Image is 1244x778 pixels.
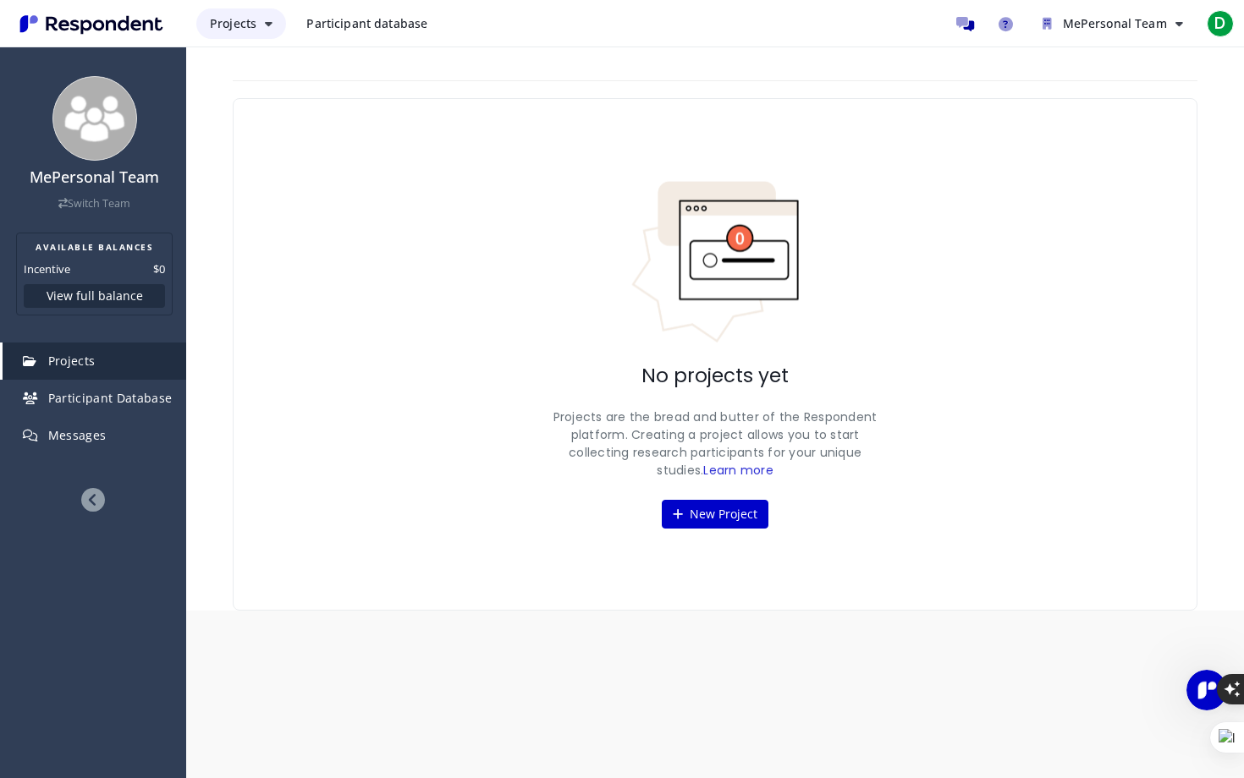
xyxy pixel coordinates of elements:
span: D [1207,10,1234,37]
span: Participant Database [48,390,173,406]
img: Respondent [14,10,169,38]
a: Participant database [293,8,441,39]
a: Switch Team [58,196,130,211]
p: Projects are the bread and butter of the Respondent platform. Creating a project allows you to st... [546,408,884,479]
h4: MePersonal Team [11,169,178,186]
button: MePersonal Team [1029,8,1197,39]
dt: Incentive [24,260,70,277]
span: Projects [48,353,96,369]
a: Help and support [988,7,1022,41]
a: Message participants [948,7,982,41]
button: New Project [662,500,768,529]
a: Learn more [703,462,773,479]
button: View full balance [24,284,165,308]
img: No projects indicator [630,180,800,344]
span: Participant database [306,15,427,31]
img: team_avatar_256.png [52,76,137,161]
button: D [1203,8,1237,39]
section: Balance summary [16,233,173,315]
h2: AVAILABLE BALANCES [24,240,165,254]
span: Messages [48,427,107,443]
span: MePersonal Team [1063,15,1167,31]
dd: $0 [153,260,165,277]
span: Projects [210,15,256,31]
h2: No projects yet [641,364,789,388]
iframe: Intercom live chat [1186,670,1227,710]
button: Projects [196,8,286,39]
